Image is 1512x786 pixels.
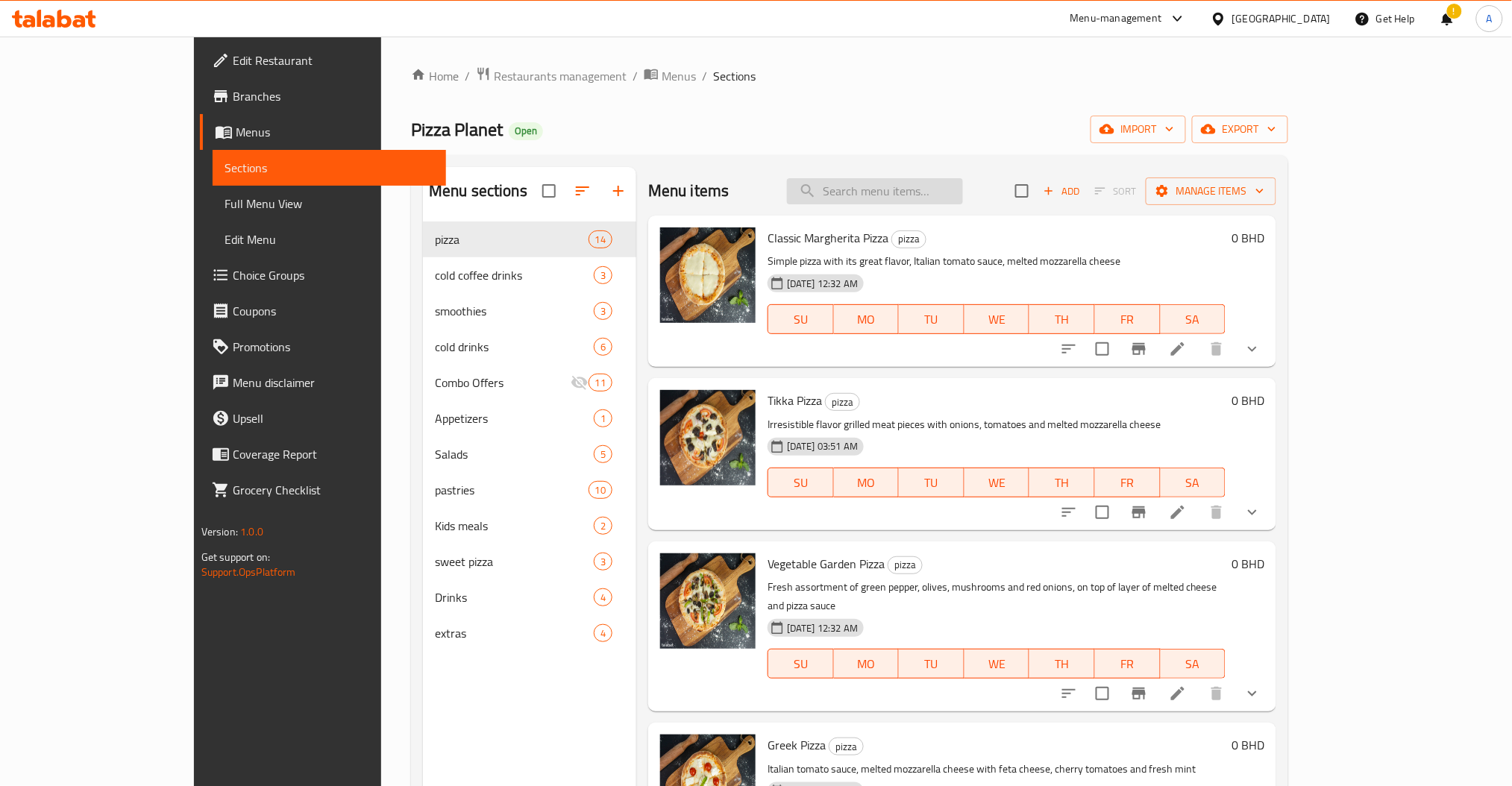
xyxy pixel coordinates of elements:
span: Version: [201,522,238,541]
button: Manage items [1146,177,1276,205]
span: MO [840,309,894,330]
span: Edit Restaurant [233,51,435,69]
span: TH [1035,472,1089,494]
span: Vegetable Garden Pizza [768,553,885,575]
span: 3 [595,268,612,283]
button: SU [768,649,833,679]
span: Choice Groups [233,266,435,284]
a: Menus [200,114,447,150]
span: import [1102,120,1174,139]
span: Grocery Checklist [233,481,435,499]
a: Edit Menu [213,221,447,257]
span: FR [1101,653,1155,675]
li: / [465,67,470,85]
span: sweet pizza [435,553,594,570]
span: Kids meals [435,517,594,535]
p: Italian tomato sauce, melted mozzarella cheese with feta cheese, cherry tomatoes and fresh mint [768,760,1226,779]
span: 14 [589,233,612,247]
button: WE [964,468,1030,497]
div: Menu-management [1070,10,1162,28]
span: Salads [435,445,594,463]
a: Edit menu item [1169,685,1187,702]
a: Sections [213,150,447,186]
button: show more [1235,494,1270,530]
span: TH [1035,309,1089,330]
a: Full Menu View [213,186,447,221]
span: Drinks [435,588,594,606]
span: cold coffee drinks [435,266,594,284]
span: FR [1101,309,1155,330]
a: Grocery Checklist [200,472,447,508]
button: sort-choices [1051,676,1087,711]
span: SA [1167,472,1220,494]
button: SA [1161,304,1226,334]
p: Irresistible flavor grilled meat pieces with onions, tomatoes and melted mozzarella cheese [768,415,1226,434]
span: Full Menu View [225,195,435,213]
span: pizza [826,394,859,411]
span: 3 [595,555,612,569]
span: SU [774,472,827,494]
span: pizza [435,230,589,248]
svg: Show Choices [1243,503,1261,521]
span: Select to update [1087,497,1118,528]
span: export [1204,120,1276,139]
button: show more [1235,676,1270,711]
button: SU [768,304,833,334]
div: Appetizers1 [423,400,636,436]
span: Coupons [233,302,435,320]
h6: 0 BHD [1232,227,1264,248]
span: Combo Offers [435,374,571,392]
span: [DATE] 03:51 AM [781,439,864,453]
button: FR [1095,649,1161,679]
div: items [594,445,612,463]
span: 11 [589,376,612,390]
span: Upsell [233,409,435,427]
button: TU [899,468,964,497]
svg: Show Choices [1243,340,1261,358]
button: show more [1235,331,1270,367]
li: / [702,67,707,85]
span: Pizza Planet [411,113,503,146]
div: smoothies3 [423,293,636,329]
button: TU [899,304,964,334]
span: MO [840,472,894,494]
span: Appetizers [435,409,594,427]
svg: Show Choices [1243,685,1261,702]
span: Sections [713,67,756,85]
div: extras4 [423,615,636,651]
div: items [594,338,612,356]
span: pizza [829,738,863,755]
div: items [594,588,612,606]
div: items [589,374,612,392]
div: cold drinks6 [423,329,636,365]
a: Branches [200,78,447,114]
span: Branches [233,87,435,105]
span: [DATE] 12:32 AM [781,621,864,635]
nav: breadcrumb [411,66,1288,86]
div: items [594,409,612,427]
span: pastries [435,481,589,499]
h6: 0 BHD [1232,735,1264,755]
div: items [594,266,612,284]
span: TU [905,472,959,494]
h2: Menu items [648,180,730,202]
div: pizza [888,556,923,574]
span: extras [435,624,594,642]
div: pizza [829,738,864,755]
button: sort-choices [1051,494,1087,530]
nav: Menu sections [423,216,636,657]
button: delete [1199,331,1235,367]
span: WE [970,653,1024,675]
a: Choice Groups [200,257,447,293]
a: Promotions [200,329,447,365]
span: 10 [589,483,612,497]
button: Branch-specific-item [1121,494,1157,530]
button: FR [1095,304,1161,334]
span: Add item [1038,180,1085,203]
span: Classic Margherita Pizza [768,227,888,249]
a: Edit Restaurant [200,43,447,78]
span: WE [970,309,1024,330]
